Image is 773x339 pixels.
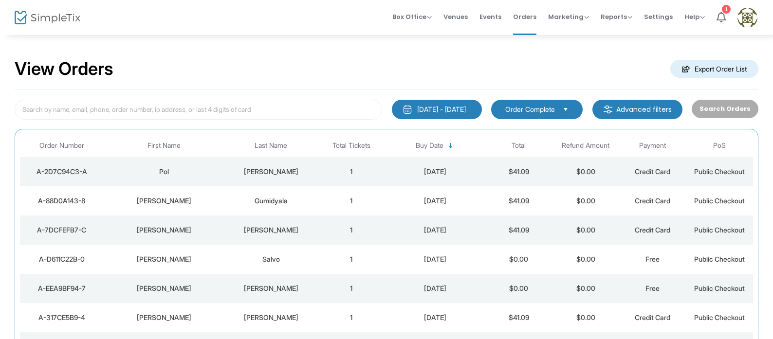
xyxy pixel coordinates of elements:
td: 1 [318,186,385,215]
th: Refund Amount [552,134,619,157]
div: 1 [722,5,731,14]
div: Saumya [106,196,222,206]
td: $0.00 [552,303,619,332]
span: Order Complete [505,105,555,114]
span: Order Number [39,142,84,150]
span: Credit Card [635,167,670,176]
span: Credit Card [635,313,670,321]
span: Settings [644,4,673,29]
div: Michael [106,225,222,235]
span: Box Office [392,12,432,21]
button: Select [559,104,572,115]
td: 1 [318,303,385,332]
div: Morton [226,167,315,177]
span: Events [479,4,501,29]
span: Help [684,12,705,21]
span: Credit Card [635,196,670,205]
img: filter [603,105,613,114]
div: McGuire [226,225,315,235]
div: Simone [106,254,222,264]
span: Credit Card [635,226,670,234]
th: Total Tickets [318,134,385,157]
h2: View Orders [15,58,113,80]
div: [DATE] - [DATE] [417,105,466,114]
td: 1 [318,245,385,274]
m-button: Export Order List [670,60,758,78]
span: Orders [513,4,536,29]
div: 8/19/2025 [387,225,483,235]
span: Public Checkout [694,313,745,321]
span: First Name [147,142,181,150]
span: Public Checkout [694,196,745,205]
div: 8/19/2025 [387,284,483,293]
div: 8/19/2025 [387,196,483,206]
td: $0.00 [552,157,619,186]
span: Buy Date [416,142,443,150]
td: $41.09 [485,215,552,245]
span: Sortable [447,142,455,150]
span: Public Checkout [694,167,745,176]
div: A-EEA9BF94-7 [22,284,101,293]
div: A-317CE5B9-4 [22,313,101,322]
div: Lan Robinson [226,313,315,322]
td: $0.00 [552,215,619,245]
td: $41.09 [485,186,552,215]
span: Public Checkout [694,255,745,263]
span: Public Checkout [694,226,745,234]
td: 1 [318,157,385,186]
div: A-7DCFEFB7-C [22,225,101,235]
div: A-2D7C94C3-A [22,167,101,177]
span: PoS [713,142,726,150]
span: Last Name [255,142,287,150]
span: Venues [443,4,468,29]
span: Reports [601,12,632,21]
m-button: Advanced filters [592,100,682,119]
div: A-D611C22B-0 [22,254,101,264]
div: A-88D0A143-8 [22,196,101,206]
td: $0.00 [552,245,619,274]
span: Marketing [548,12,589,21]
td: $0.00 [552,274,619,303]
td: $0.00 [485,274,552,303]
th: Total [485,134,552,157]
div: Dana [106,313,222,322]
div: Pol [106,167,222,177]
td: $0.00 [552,186,619,215]
div: Coleman [226,284,315,293]
div: 8/19/2025 [387,313,483,322]
button: [DATE] - [DATE] [392,100,482,119]
img: monthly [403,105,412,114]
td: $41.09 [485,157,552,186]
span: Free [645,255,660,263]
div: 8/19/2025 [387,167,483,177]
input: Search by name, email, phone, order number, ip address, or last 4 digits of card [15,100,382,120]
td: $41.09 [485,303,552,332]
div: 8/19/2025 [387,254,483,264]
span: Free [645,284,660,292]
td: 1 [318,274,385,303]
div: Bailey [106,284,222,293]
span: Public Checkout [694,284,745,292]
td: $0.00 [485,245,552,274]
div: Salvo [226,254,315,264]
div: Gumidyala [226,196,315,206]
td: 1 [318,215,385,245]
span: Payment [639,142,666,150]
